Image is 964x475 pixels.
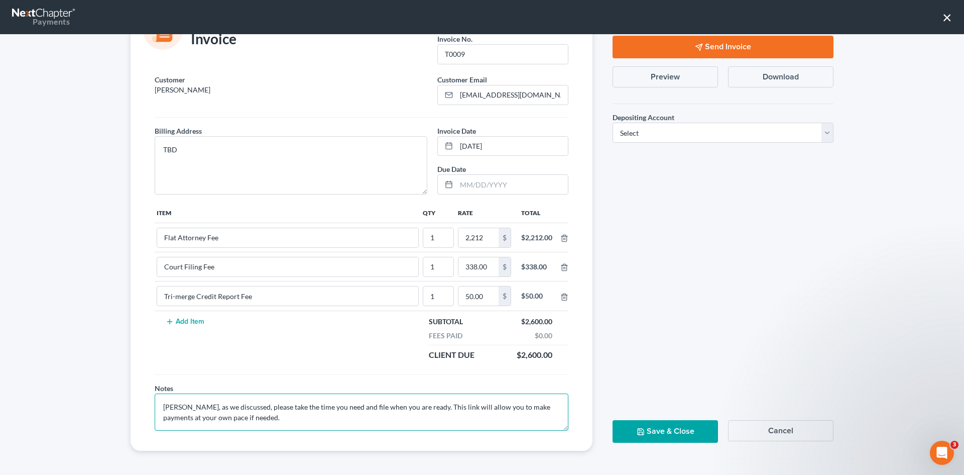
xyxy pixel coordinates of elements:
div: $50.00 [521,291,552,301]
input: -- [438,45,568,64]
th: Item [155,203,421,223]
button: Download [728,66,833,87]
input: Enter email... [456,85,568,105]
span: Customer Email [437,75,487,84]
div: Fees Paid [424,331,467,341]
th: Rate [456,203,513,223]
div: $338.00 [521,262,552,272]
span: Depositing Account [613,113,674,122]
a: Payments [12,5,76,29]
input: -- [157,228,418,247]
iframe: Intercom live chat [930,441,954,465]
div: Payments [12,16,70,27]
input: -- [423,287,453,306]
div: Client Due [424,349,479,361]
input: 0.00 [458,257,499,276]
div: $2,600.00 [516,317,557,327]
span: Billing Address [155,127,202,135]
input: -- [157,287,418,306]
button: Preview [613,66,718,87]
div: $ [499,287,511,306]
input: -- [157,257,418,276]
span: Invoice No. [437,35,472,43]
input: MM/DD/YYYY [456,137,568,156]
div: $2,600.00 [512,349,557,361]
div: $2,212.00 [521,233,552,243]
label: Customer [155,74,185,85]
th: Total [513,203,560,223]
div: $ [499,257,511,276]
input: 0.00 [458,228,499,247]
div: $ [499,228,511,247]
button: Cancel [728,420,833,441]
input: 0.00 [458,287,499,306]
button: Send Invoice [613,36,833,58]
span: 3 [950,441,958,449]
div: Invoice [150,30,242,50]
label: Due Date [437,164,466,174]
label: Notes [155,383,173,394]
input: -- [423,228,453,247]
p: [PERSON_NAME] [155,85,427,95]
th: Qty [421,203,456,223]
div: $0.00 [530,331,557,341]
button: Save & Close [613,420,718,443]
button: × [942,9,952,25]
button: Add Item [163,318,207,326]
input: -- [423,257,453,276]
input: MM/DD/YYYY [456,175,568,194]
div: Subtotal [424,317,468,327]
span: Invoice Date [437,127,476,135]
